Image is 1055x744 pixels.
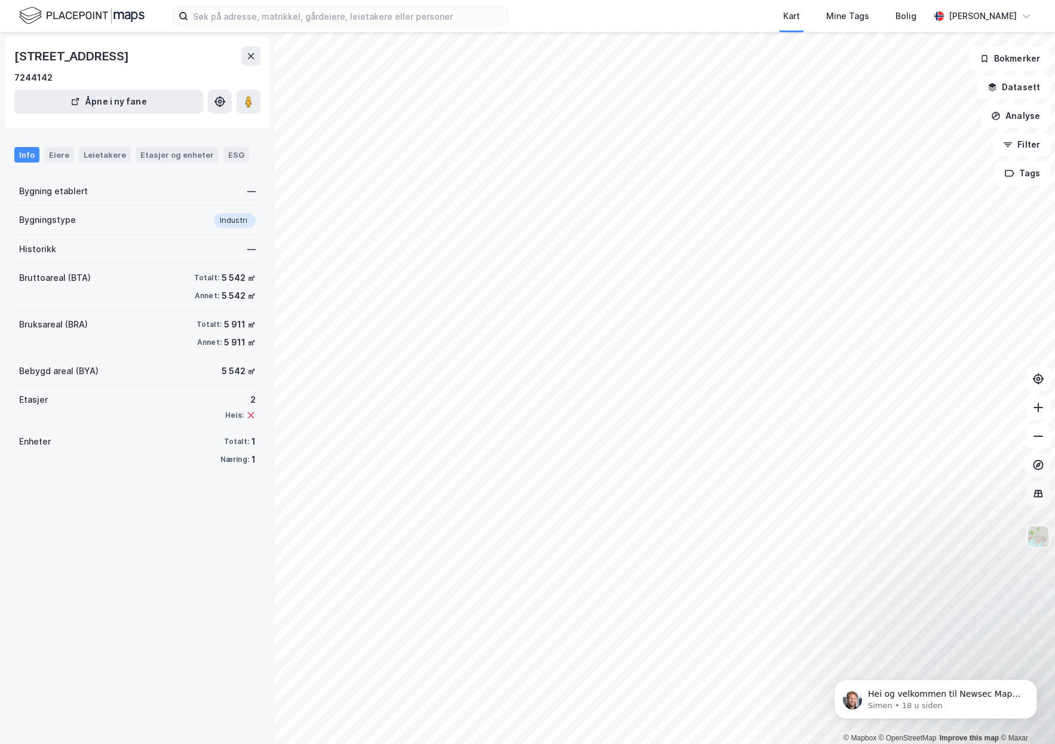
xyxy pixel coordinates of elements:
div: Bruttoareal (BTA) [19,271,91,285]
div: Næring: [220,455,249,464]
div: 1 [252,434,256,449]
div: Mine Tags [826,9,869,23]
iframe: Intercom notifications melding [816,654,1055,738]
a: OpenStreetMap [879,734,937,742]
img: logo.f888ab2527a4732fd821a326f86c7f29.svg [19,5,145,26]
img: Z [1027,525,1050,548]
div: [PERSON_NAME] [949,9,1017,23]
div: 5 911 ㎡ [224,317,256,332]
button: Filter [993,133,1050,157]
div: Annet: [197,338,222,347]
div: 5 542 ㎡ [222,271,256,285]
div: 5 542 ㎡ [222,364,256,378]
div: 5 542 ㎡ [222,289,256,303]
div: Heis: [225,411,244,420]
div: Leietakere [79,147,131,163]
button: Analyse [981,104,1050,128]
div: Bygning etablert [19,184,88,198]
button: Bokmerker [970,47,1050,71]
div: — [247,184,256,198]
div: Etasjer og enheter [140,149,214,160]
div: — [247,242,256,256]
div: Totalt: [194,273,219,283]
div: Bruksareal (BRA) [19,317,88,332]
div: Eiere [44,147,74,163]
div: Bebygd areal (BYA) [19,364,99,378]
div: 5 911 ㎡ [224,335,256,350]
button: Tags [995,161,1050,185]
div: Historikk [19,242,56,256]
div: Etasjer [19,393,48,407]
div: Bygningstype [19,213,76,227]
button: Åpne i ny fane [14,90,203,114]
div: Totalt: [197,320,222,329]
a: Mapbox [844,734,876,742]
div: Kart [783,9,800,23]
div: Totalt: [224,437,249,446]
div: Annet: [195,291,219,301]
div: 2 [225,393,256,407]
div: Enheter [19,434,51,449]
a: Improve this map [940,734,999,742]
button: Datasett [977,75,1050,99]
div: Bolig [895,9,916,23]
div: [STREET_ADDRESS] [14,47,131,66]
input: Søk på adresse, matrikkel, gårdeiere, leietakere eller personer [188,7,507,25]
div: ESG [223,147,249,163]
div: Info [14,147,39,163]
div: 7244142 [14,71,53,85]
div: 1 [252,452,256,467]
